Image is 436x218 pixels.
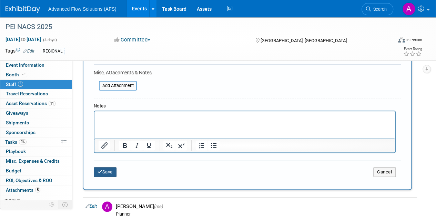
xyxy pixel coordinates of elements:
[3,21,387,33] div: PEI NACS 2025
[6,130,36,135] span: Sponsorships
[0,147,72,156] a: Playbook
[0,176,72,185] a: ROI, Objectives & ROO
[116,211,414,217] div: Planner
[6,149,26,154] span: Playbook
[0,186,72,195] a: Attachments5
[6,101,55,106] span: Asset Reservations
[42,38,57,42] span: (4 days)
[6,110,28,116] span: Giveaways
[85,204,97,209] a: Edit
[102,201,112,212] img: A.jpg
[0,108,72,118] a: Giveaways
[6,62,44,68] span: Event Information
[6,158,60,164] span: Misc. Expenses & Credits
[94,167,116,177] button: Save
[6,72,27,77] span: Booth
[403,47,422,51] div: Event Rating
[0,166,72,176] a: Budget
[6,168,21,173] span: Budget
[0,60,72,70] a: Event Information
[196,141,207,150] button: Numbered list
[35,187,40,192] span: 5
[119,141,131,150] button: Bold
[0,118,72,127] a: Shipments
[5,36,41,42] span: [DATE] [DATE]
[20,37,27,42] span: to
[6,91,48,96] span: Travel Reservations
[131,141,143,150] button: Italic
[143,141,155,150] button: Underline
[116,203,414,210] div: [PERSON_NAME]
[402,2,415,16] img: Alyson Makin
[94,103,396,110] div: Notes
[0,80,72,89] a: Staff5
[154,204,163,209] span: (me)
[0,157,72,166] a: Misc. Expenses & Credits
[371,7,387,12] span: Search
[175,141,187,150] button: Superscript
[4,197,16,202] span: more
[362,3,393,15] a: Search
[112,36,153,44] button: Committed
[6,178,52,183] span: ROI, Objectives & ROO
[260,38,346,43] span: [GEOGRAPHIC_DATA], [GEOGRAPHIC_DATA]
[361,36,422,46] div: Event Format
[58,200,72,209] td: Toggle Event Tabs
[0,128,72,137] a: Sponsorships
[94,69,401,76] div: Misc. Attachments & Notes
[163,141,175,150] button: Subscript
[398,37,405,42] img: Format-Inperson.png
[406,37,422,42] div: In-Person
[99,141,110,150] button: Insert/edit link
[6,187,40,193] span: Attachments
[49,101,55,106] span: 11
[5,47,34,55] td: Tags
[94,111,395,138] iframe: Rich Text Area
[0,99,72,108] a: Asset Reservations11
[6,6,40,13] img: ExhibitDay
[18,82,23,87] span: 5
[0,138,72,147] a: Tasks0%
[0,89,72,98] a: Travel Reservations
[41,48,65,55] div: REGIONAL
[6,120,29,125] span: Shipments
[19,139,27,144] span: 0%
[23,49,34,54] a: Edit
[5,139,27,145] span: Tasks
[46,200,58,209] td: Personalize Event Tab Strip
[0,195,72,205] a: more
[0,70,72,79] a: Booth
[373,167,396,177] button: Cancel
[208,141,220,150] button: Bullet list
[22,73,26,76] i: Booth reservation complete
[6,82,23,87] span: Staff
[48,6,116,12] span: Advanced Flow Solutions (AFS)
